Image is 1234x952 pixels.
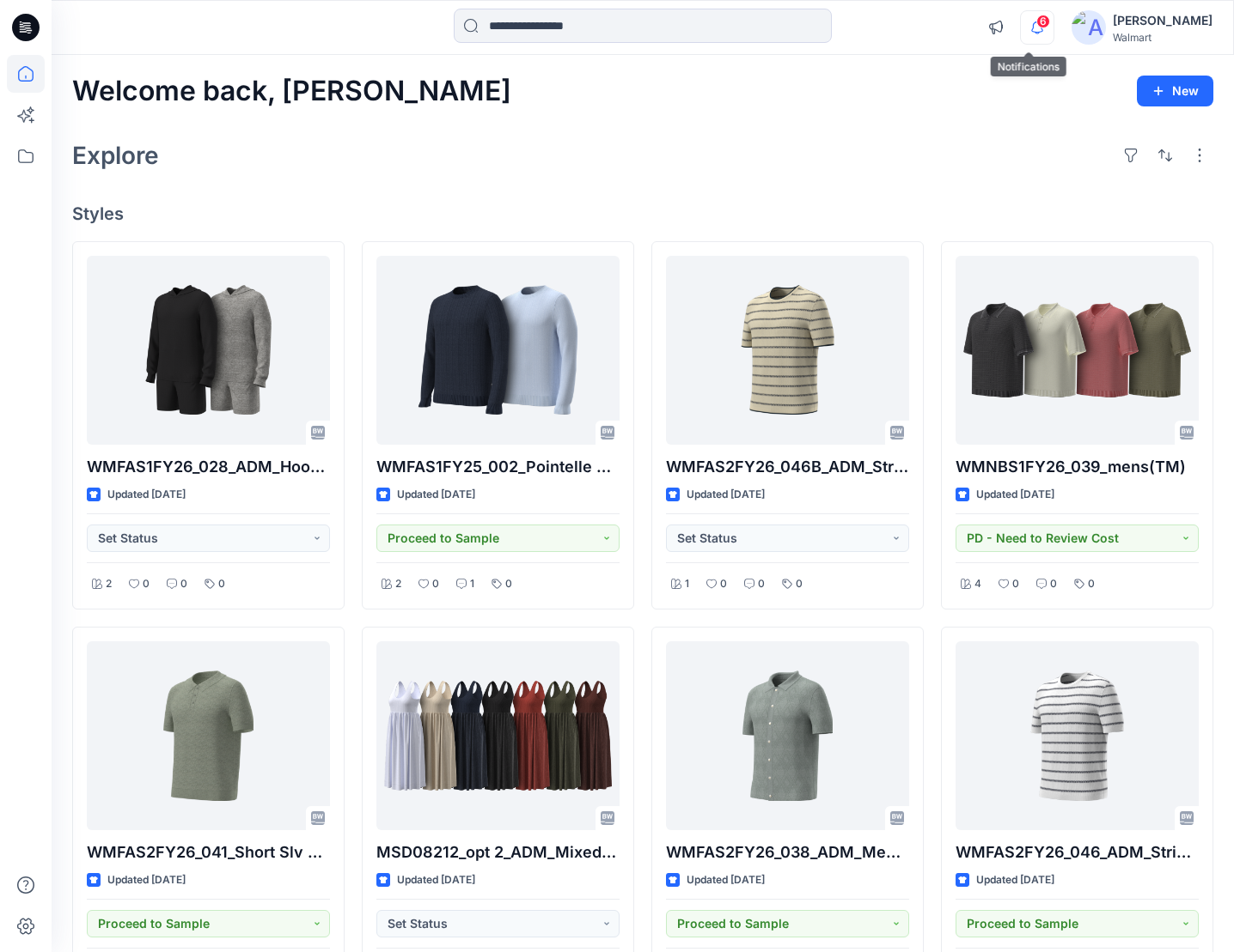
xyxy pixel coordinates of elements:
p: 0 [720,575,727,593]
p: 0 [796,575,803,593]
a: WMNBS1FY26_039_mens(TM) [956,256,1199,445]
a: WMFAS2FY26_038_ADM_Mens Diamond Stitch Button down 2 [666,641,909,830]
a: WMFAS2FY26_046B_ADM_Stripe Tee [666,256,909,445]
p: 0 [180,575,187,593]
a: MSD08212_opt 2_ADM_Mixed Media Tank Dress [376,641,620,830]
p: 1 [470,575,474,593]
p: WMNBS1FY26_039_mens(TM) [956,455,1199,479]
p: 0 [143,575,150,593]
p: WMFAS1FY26_028_ADM_Hoodie Sweater [87,455,330,479]
p: Updated [DATE] [976,486,1054,504]
p: 0 [1050,575,1057,593]
p: 0 [1088,575,1095,593]
p: WMFAS2FY26_046B_ADM_Stripe Tee [666,455,909,479]
p: 0 [505,575,512,593]
div: Walmart [1113,31,1213,44]
a: WMFAS2FY26_046_ADM_Stripe Tee [956,641,1199,830]
div: [PERSON_NAME] [1113,10,1213,31]
p: WMFAS1FY25_002_Pointelle Cable Crewnek [376,455,620,479]
h4: Styles [72,203,1213,224]
p: 0 [1012,575,1019,593]
p: 2 [395,575,401,593]
p: WMFAS2FY26_038_ADM_Mens Diamond Stitch Button down 2 [666,840,909,864]
h2: Explore [72,142,159,169]
p: 4 [974,575,981,593]
a: WMFAS1FY25_002_Pointelle Cable Crewnek [376,256,620,445]
p: Updated [DATE] [976,871,1054,889]
p: Updated [DATE] [687,486,765,504]
p: Updated [DATE] [107,871,186,889]
p: MSD08212_opt 2_ADM_Mixed Media Tank Dress [376,840,620,864]
button: New [1137,76,1213,106]
p: WMFAS2FY26_046_ADM_Stripe Tee [956,840,1199,864]
p: Updated [DATE] [397,486,475,504]
p: Updated [DATE] [107,486,186,504]
a: WMFAS1FY26_028_ADM_Hoodie Sweater [87,256,330,445]
h2: Welcome back, [PERSON_NAME] [72,76,511,107]
img: avatar [1072,10,1106,45]
p: 2 [106,575,112,593]
a: WMFAS2FY26_041_Short Slv Boucle [87,641,330,830]
p: 0 [432,575,439,593]
p: WMFAS2FY26_041_Short Slv Boucle [87,840,330,864]
p: Updated [DATE] [687,871,765,889]
span: 6 [1036,15,1050,28]
p: Updated [DATE] [397,871,475,889]
p: 0 [758,575,765,593]
p: 0 [218,575,225,593]
p: 1 [685,575,689,593]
